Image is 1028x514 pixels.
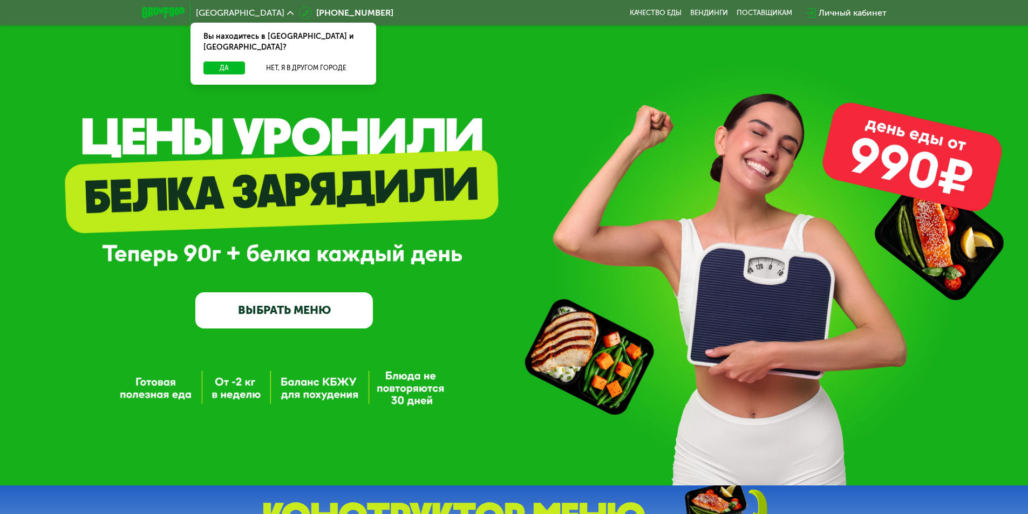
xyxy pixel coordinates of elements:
[630,9,682,17] a: Качество еды
[203,61,245,74] button: Да
[299,6,393,19] a: [PHONE_NUMBER]
[190,23,376,61] div: Вы находитесь в [GEOGRAPHIC_DATA] и [GEOGRAPHIC_DATA]?
[690,9,728,17] a: Вендинги
[196,9,284,17] span: [GEOGRAPHIC_DATA]
[737,9,792,17] div: поставщикам
[195,292,373,328] a: ВЫБРАТЬ МЕНЮ
[249,61,363,74] button: Нет, я в другом городе
[819,6,887,19] div: Личный кабинет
